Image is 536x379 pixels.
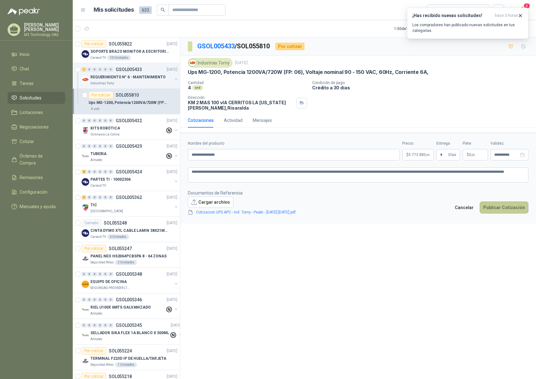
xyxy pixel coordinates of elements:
[402,149,434,160] p: $5.773.880,00
[188,100,294,111] p: KM 2 MAS 100 vIA CERRITOS LA [US_STATE] [PERSON_NAME] , Risaralda
[103,144,108,148] div: 0
[82,298,86,302] div: 0
[409,153,430,157] span: 5.773.880
[188,95,294,100] p: Dirección
[167,220,177,226] p: [DATE]
[87,298,92,302] div: 0
[463,149,488,160] p: $ 0,00
[161,8,165,12] span: search
[412,13,492,18] h3: ¡Has recibido nuevas solicitudes!
[116,195,142,200] p: GSOL005362
[92,67,97,72] div: 0
[90,304,151,310] p: RIEL U100X 6MTS GALVANIZADO
[103,272,108,276] div: 0
[98,118,102,123] div: 0
[8,171,65,183] a: Remisiones
[73,38,180,63] a: Por cotizarSOL055822[DATE] Company LogoSOPORTE BRAZO MONITOR A ESCRITORIO NBF80Caracol TV10 Unidades
[407,8,528,39] button: ¡Has recibido nuevas solicitudes!hace 3 horas Los compradores han publicado nuevas solicitudes en...
[92,170,97,174] div: 0
[90,260,114,265] p: Seguridad Atlas
[108,118,113,123] div: 0
[90,183,106,188] p: Caracol TV
[87,67,92,72] div: 0
[82,194,179,214] a: 3 0 0 0 0 0 GSOL005362[DATE] Company LogoTIC[GEOGRAPHIC_DATA]
[103,323,108,328] div: 0
[82,332,89,339] img: Company Logo
[20,138,34,145] span: Cotizar
[82,357,89,365] img: Company Logo
[116,170,142,174] p: GSOL005424
[108,195,113,200] div: 0
[82,219,101,227] div: Cerrado
[436,141,460,147] label: Entrega
[8,150,65,169] a: Órdenes de Compra
[8,186,65,198] a: Configuración
[312,81,533,85] p: Condición de pago
[82,76,89,83] img: Company Logo
[82,66,179,86] a: 1 0 0 0 0 0 GSOL005433[DATE] Company LogoREQUERIMIENTO N° 6 - MANTENIMIENTOIndustrias Tomy
[275,43,305,50] div: Por cotizar
[82,204,89,211] img: Company Logo
[90,234,106,239] p: Caracol TV
[82,127,89,135] img: Company Logo
[20,174,43,181] span: Remisiones
[495,13,518,18] span: hace 3 horas
[90,362,114,367] p: Seguridad Atlas
[103,67,108,72] div: 0
[167,195,177,201] p: [DATE]
[24,23,65,32] p: [PERSON_NAME] [PERSON_NAME]
[108,67,113,72] div: 0
[8,8,40,15] img: Logo peakr
[82,168,179,188] a: 8 0 0 0 0 0 GSOL005424[DATE] Company LogoPARTES TI - 10002306Caracol TV
[253,117,272,124] div: Mensajes
[188,189,306,196] p: Documentos de Referencia
[82,153,89,160] img: Company Logo
[490,141,528,147] label: Validez
[8,92,65,104] a: Solicitudes
[188,85,191,90] p: 4
[451,202,477,214] button: Cancelar
[167,67,177,73] p: [DATE]
[92,298,97,302] div: 0
[98,323,102,328] div: 0
[20,51,30,58] span: Inicio
[116,118,142,123] p: GSOL005432
[90,337,102,342] p: Almatec
[402,141,434,147] label: Precio
[108,298,113,302] div: 0
[82,195,86,200] div: 3
[139,6,152,14] span: 633
[107,234,129,239] div: 6 Unidades
[116,272,142,276] p: GSOL005348
[8,48,65,60] a: Inicio
[82,322,183,342] a: 0 0 0 0 0 0 GSOL005345[DATE] Company LogoSELLADOR SIKA FLEX 1A BLANCO X 300MLAlmatec
[90,279,127,285] p: EQUIPO DE OFICINA
[116,298,142,302] p: GSOL005346
[167,348,177,354] p: [DATE]
[104,221,127,225] p: SOL055248
[103,170,108,174] div: 0
[20,109,43,116] span: Licitaciones
[517,4,528,16] button: 4
[89,106,102,111] div: 4 und
[523,3,530,9] span: 4
[82,270,179,291] a: 0 0 0 0 0 0 GSOL005348[DATE] Company LogoEQUIPO DE OFICINASEGURIDAD PROVISER LTDA
[20,94,41,101] span: Solicitudes
[107,55,131,60] div: 10 Unidades
[224,117,243,124] div: Actividad
[116,93,139,97] p: SOL055810
[167,41,177,47] p: [DATE]
[103,298,108,302] div: 0
[116,67,142,72] p: GSOL005433
[20,153,59,166] span: Órdenes de Compra
[197,42,235,50] a: GSOL005433
[312,85,533,90] p: Crédito a 30 días
[98,144,102,148] div: 0
[8,121,65,133] a: Negociaciones
[20,189,47,196] span: Configuración
[20,123,49,130] span: Negociaciones
[188,81,307,85] p: Cantidad
[167,297,177,303] p: [DATE]
[24,33,65,37] p: M3 Technology SAS
[20,65,29,72] span: Chat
